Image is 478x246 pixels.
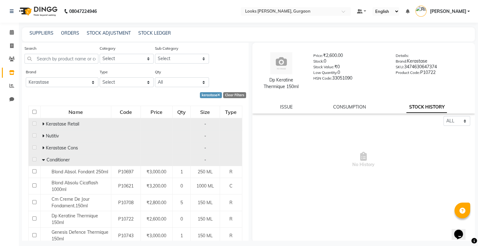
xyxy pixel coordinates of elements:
[313,53,323,59] label: Price:
[47,157,70,163] span: Conditioner
[280,104,293,110] a: ISSUE
[200,92,222,98] div: kerastase
[196,183,214,189] span: 1000 ML
[87,30,131,36] a: STOCK ADJUSTMENT
[25,54,98,64] input: Search by product name or code
[52,180,98,192] span: Blond Absolu Cicaflash 1000ml
[46,133,59,139] span: Nutitiv
[204,157,206,163] span: -
[42,133,46,139] span: Expand Row
[146,216,166,222] span: ₹2,600.00
[333,104,366,110] a: CONSUMPTION
[313,64,386,72] div: ₹0
[430,8,466,15] span: [PERSON_NAME]
[155,69,161,75] label: Qty
[173,106,190,118] div: Qty
[46,121,79,127] span: Kerastase Retail
[204,121,206,127] span: -
[100,69,108,75] label: Type
[16,3,59,20] img: logo
[118,233,134,238] span: P10743
[30,30,53,36] a: SUPPLIERS
[396,70,420,75] label: Product Code:
[257,128,470,191] span: No History
[396,64,469,72] div: 3474630647374
[220,106,242,118] div: Type
[146,169,166,175] span: ₹3,000.00
[52,229,108,242] span: Genesis Defence Thermique 150ml
[198,169,213,175] span: 250 ML
[406,102,447,113] a: STOCK HISTORY
[26,69,36,75] label: Brand
[415,6,426,17] img: Rishabh Kapoor
[155,46,178,51] label: Sub Category
[52,196,90,209] span: Cm Creme De Jour Fondament.150ml
[198,233,213,238] span: 150 ML
[42,145,46,151] span: Expand Row
[118,216,134,222] span: P10722
[141,106,172,118] div: Price
[61,30,79,36] a: ORDERS
[180,233,183,238] span: 1
[313,75,386,84] div: 33051090
[313,69,386,78] div: 0
[204,145,206,151] span: -
[180,216,183,222] span: 0
[229,200,233,205] span: R
[138,30,171,36] a: STOCK LEDGER
[198,200,213,205] span: 150 ML
[180,169,183,175] span: 1
[313,70,338,75] label: Low Quantity:
[146,200,166,205] span: ₹2,800.00
[69,3,97,20] b: 08047224946
[25,46,36,51] label: Search
[396,59,407,64] label: Brand:
[42,121,46,127] span: Expand Row
[41,106,111,118] div: Name
[52,169,108,175] span: Blond Absol. Fondant 250ml
[259,77,304,90] div: Dp Keratine Thermique 150ml
[313,75,332,81] label: HSN Code:
[191,106,219,118] div: Size
[146,233,166,238] span: ₹3,000.00
[270,52,292,74] img: avatar
[42,157,47,163] span: Collapse Row
[118,169,134,175] span: P10697
[396,58,469,67] div: Kerastase
[396,69,469,78] div: P10722
[229,183,233,189] span: C
[313,52,386,61] div: ₹2,600.00
[229,216,233,222] span: R
[118,183,134,189] span: P10621
[229,233,233,238] span: R
[46,145,78,151] span: Kerastase Cons
[396,64,404,70] label: SKU:
[112,106,140,118] div: Code
[180,200,183,205] span: 5
[223,92,246,98] div: Clear Filters
[146,183,166,189] span: ₹3,200.00
[118,200,134,205] span: P10708
[198,216,213,222] span: 150 ML
[313,59,324,64] label: Stock:
[452,221,472,240] iframe: chat widget
[52,213,98,225] span: Dp Keratine Thermique 150ml
[100,46,115,51] label: Category
[180,183,183,189] span: 0
[229,169,233,175] span: R
[313,64,334,70] label: Stock Value:
[204,133,206,139] span: -
[313,58,386,67] div: 0
[396,53,409,59] label: Details:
